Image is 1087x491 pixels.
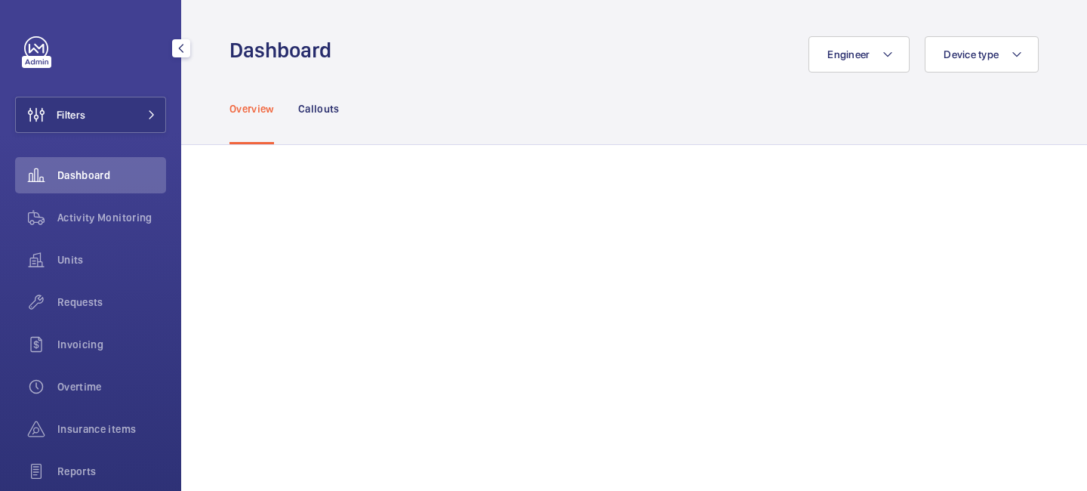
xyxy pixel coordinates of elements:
span: Filters [57,107,85,122]
span: Units [57,252,166,267]
span: Invoicing [57,337,166,352]
button: Filters [15,97,166,133]
span: Reports [57,464,166,479]
p: Overview [229,101,274,116]
span: Activity Monitoring [57,210,166,225]
h1: Dashboard [229,36,340,64]
button: Engineer [808,36,910,73]
span: Overtime [57,379,166,394]
span: Dashboard [57,168,166,183]
span: Insurance items [57,422,166,437]
span: Device type [944,48,999,60]
span: Engineer [827,48,870,60]
p: Callouts [298,101,340,116]
span: Requests [57,295,166,310]
button: Device type [925,36,1039,73]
